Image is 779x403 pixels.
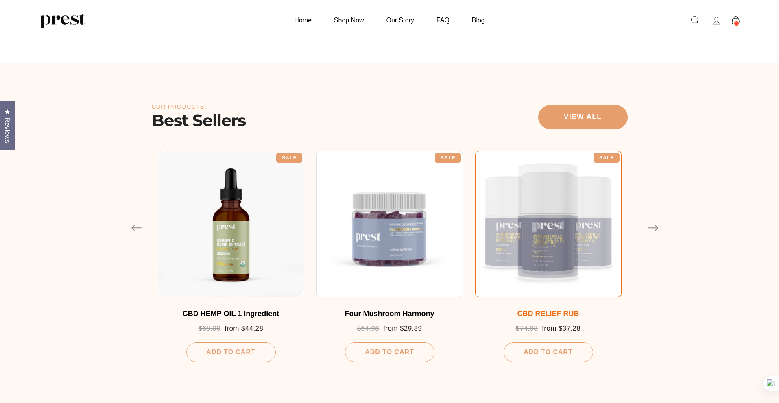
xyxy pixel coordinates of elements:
div: from $44.28 [166,325,296,333]
span: Add To Cart [365,349,414,355]
a: Blog [462,12,495,28]
div: CBD HEMP OIL 1 Ingredient [166,309,296,318]
div: from $37.28 [483,325,613,333]
span: $68.00 [199,325,220,332]
div: Four Mushroom Harmony [325,309,455,318]
h2: Best Sellers [152,110,246,131]
div: Sale [435,153,461,163]
a: Our Story [376,12,424,28]
div: from $29.89 [325,325,455,333]
a: CBD HEMP OIL 1 Ingredient $68.00 from $44.28 Add To Cart [158,151,304,362]
ul: Primary [284,12,495,28]
a: FAQ [426,12,460,28]
a: Home [284,12,322,28]
span: Reviews [2,118,13,143]
span: Add To Cart [524,349,572,355]
span: $74.98 [516,325,538,332]
a: View all [538,105,628,129]
a: Four Mushroom Harmony $64.98 from $29.89 Add To Cart [316,151,463,362]
div: Sale [276,153,302,163]
p: Our Products [152,103,246,110]
img: PREST ORGANICS [40,12,85,28]
a: Shop Now [324,12,374,28]
div: CBD RELIEF RUB [483,309,613,318]
div: Sale [594,153,620,163]
span: $64.98 [357,325,379,332]
span: Add To Cart [206,349,255,355]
